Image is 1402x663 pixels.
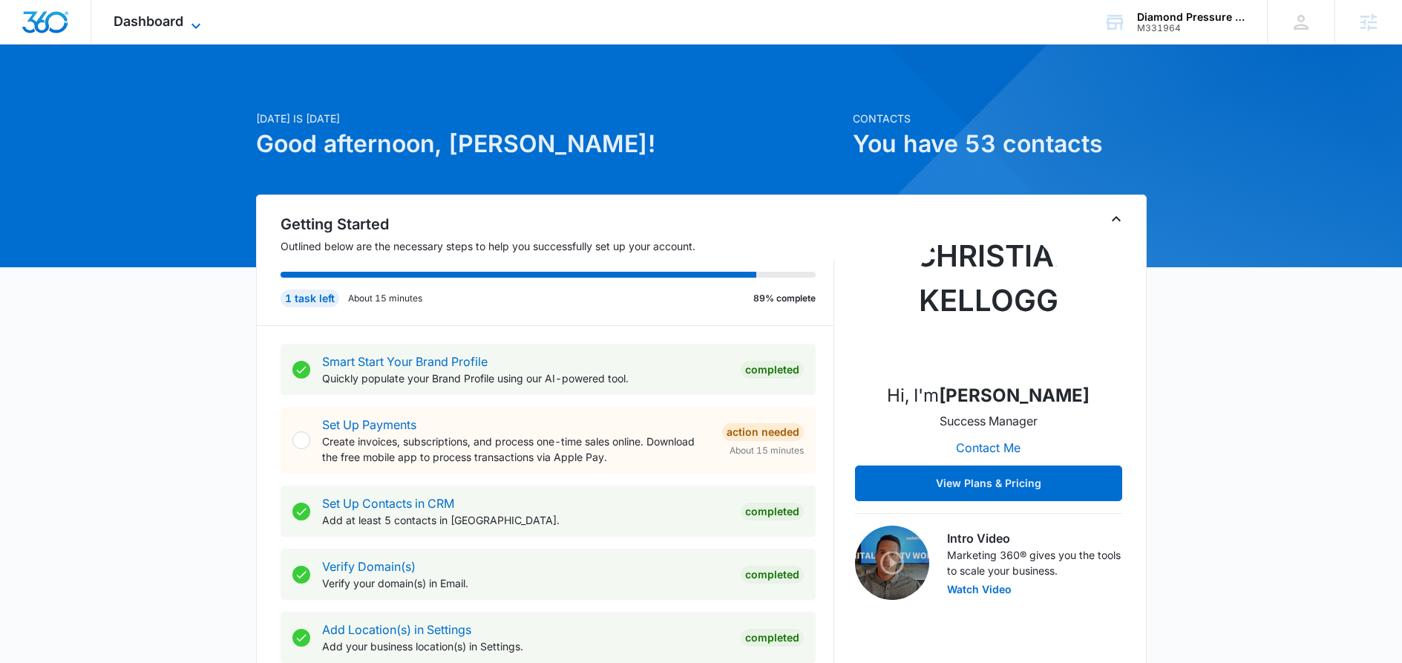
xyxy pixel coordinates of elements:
[256,111,844,126] p: [DATE] is [DATE]
[114,13,183,29] span: Dashboard
[281,290,339,307] div: 1 task left
[322,417,416,432] a: Set Up Payments
[853,126,1147,162] h1: You have 53 contacts
[322,622,471,637] a: Add Location(s) in Settings
[322,434,710,465] p: Create invoices, subscriptions, and process one-time sales online. Download the free mobile app t...
[322,638,729,654] p: Add your business location(s) in Settings.
[941,430,1035,466] button: Contact Me
[348,292,422,305] p: About 15 minutes
[947,547,1122,578] p: Marketing 360® gives you the tools to scale your business.
[741,566,804,584] div: Completed
[322,370,729,386] p: Quickly populate your Brand Profile using our AI-powered tool.
[322,496,454,511] a: Set Up Contacts in CRM
[855,526,929,600] img: Intro Video
[1137,11,1245,23] div: account name
[322,559,416,574] a: Verify Domain(s)
[887,382,1090,409] p: Hi, I'm
[853,111,1147,126] p: Contacts
[741,629,804,647] div: Completed
[741,503,804,520] div: Completed
[855,466,1122,501] button: View Plans & Pricing
[322,354,488,369] a: Smart Start Your Brand Profile
[939,385,1090,406] strong: [PERSON_NAME]
[940,412,1038,430] p: Success Manager
[753,292,816,305] p: 89% complete
[322,575,729,591] p: Verify your domain(s) in Email.
[1107,210,1125,228] button: Toggle Collapse
[947,529,1122,547] h3: Intro Video
[947,584,1012,595] button: Watch Video
[914,222,1063,370] img: Christian Kellogg
[256,126,844,162] h1: Good afternoon, [PERSON_NAME]!
[281,213,834,235] h2: Getting Started
[741,361,804,379] div: Completed
[281,238,834,254] p: Outlined below are the necessary steps to help you successfully set up your account.
[322,512,729,528] p: Add at least 5 contacts in [GEOGRAPHIC_DATA].
[730,444,804,457] span: About 15 minutes
[722,423,804,441] div: Action Needed
[1137,23,1245,33] div: account id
